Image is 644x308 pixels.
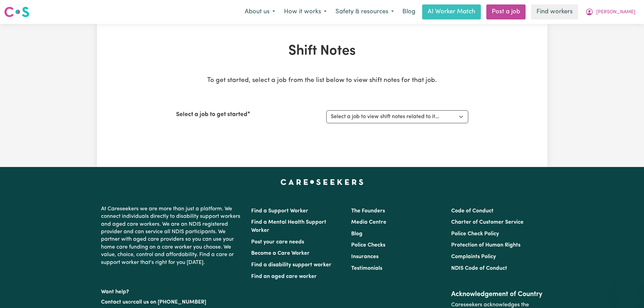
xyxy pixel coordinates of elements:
a: Insurances [351,254,378,260]
a: Careseekers home page [281,179,363,185]
a: Police Checks [351,242,385,248]
button: About us [240,5,280,19]
a: Code of Conduct [451,208,493,214]
a: Find an aged care worker [251,274,317,279]
a: Find a Support Worker [251,208,308,214]
span: [PERSON_NAME] [596,9,635,16]
a: Testimonials [351,266,382,271]
iframe: Button to launch messaging window [617,281,639,303]
h1: Shift Notes [176,43,468,59]
a: Find workers [531,4,578,19]
a: call us on [PHONE_NUMBER] [133,299,206,305]
a: Blog [351,231,362,237]
a: Charter of Customer Service [451,220,524,225]
a: Contact us [101,299,128,305]
a: Post your care needs [251,239,304,245]
p: Want help? [101,285,243,296]
p: At Careseekers we are more than just a platform. We connect individuals directly to disability su... [101,202,243,269]
a: Post a job [486,4,526,19]
a: Police Check Policy [451,231,499,237]
a: Become a Care Worker [251,251,310,256]
a: AI Worker Match [422,4,481,19]
a: The Founders [351,208,385,214]
a: Complaints Policy [451,254,496,260]
p: To get started, select a job from the list below to view shift notes for that job. [176,76,468,86]
button: My Account [581,5,640,19]
button: How it works [280,5,331,19]
button: Safety & resources [331,5,398,19]
a: Find a disability support worker [251,262,331,268]
a: Blog [398,4,419,19]
label: Select a job to get started [176,110,247,119]
a: NDIS Code of Conduct [451,266,507,271]
a: Careseekers logo [4,4,29,20]
a: Protection of Human Rights [451,242,520,248]
a: Media Centre [351,220,386,225]
img: Careseekers logo [4,6,29,18]
a: Find a Mental Health Support Worker [251,220,326,233]
h2: Acknowledgement of Country [451,290,543,298]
